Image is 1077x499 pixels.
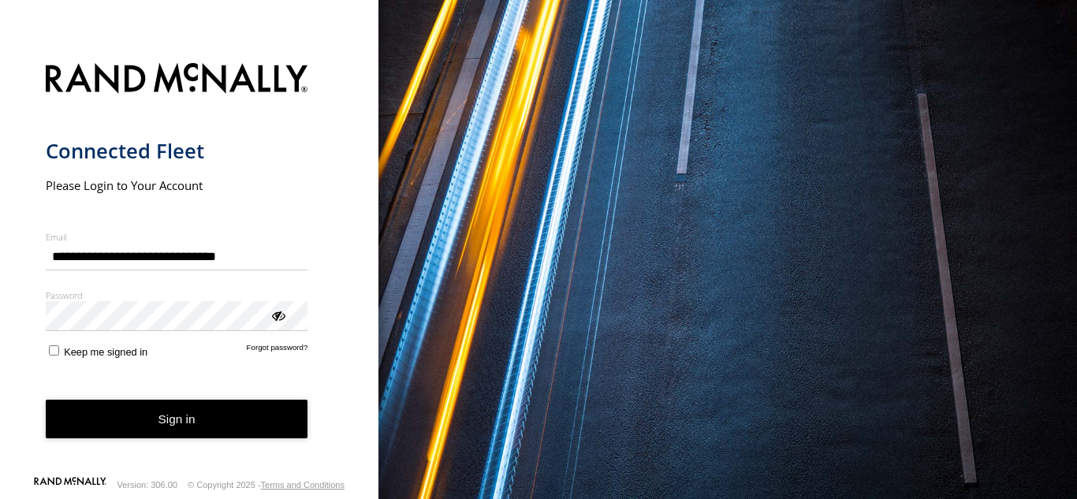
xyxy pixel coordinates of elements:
[261,480,345,490] a: Terms and Conditions
[188,480,345,490] div: © Copyright 2025 -
[46,289,308,301] label: Password
[46,400,308,438] button: Sign in
[46,138,308,164] h1: Connected Fleet
[34,477,106,493] a: Visit our Website
[46,54,334,475] form: main
[49,345,59,356] input: Keep me signed in
[64,346,147,358] span: Keep me signed in
[46,60,308,100] img: Rand McNally
[117,480,177,490] div: Version: 306.00
[247,343,308,358] a: Forgot password?
[46,231,308,243] label: Email
[270,307,285,322] div: ViewPassword
[46,177,308,193] h2: Please Login to Your Account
